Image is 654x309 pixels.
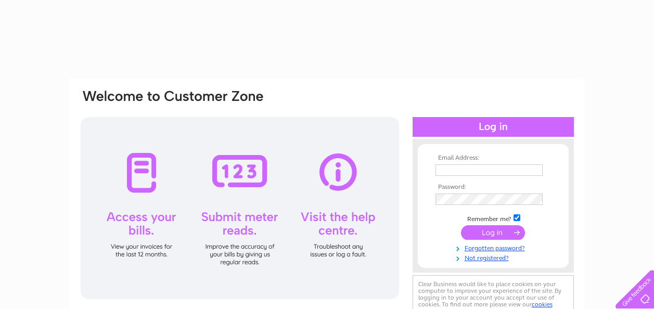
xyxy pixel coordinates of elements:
[433,184,554,191] th: Password:
[435,242,554,252] a: Forgotten password?
[461,225,525,240] input: Submit
[433,213,554,223] td: Remember me?
[435,252,554,262] a: Not registered?
[433,154,554,162] th: Email Address:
